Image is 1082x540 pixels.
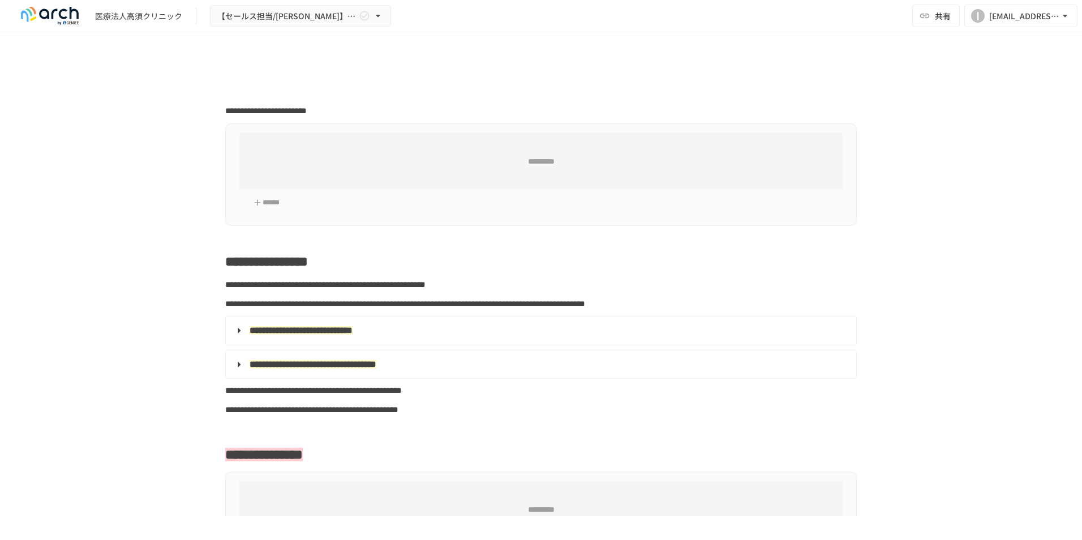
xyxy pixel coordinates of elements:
[210,5,391,27] button: 【セールス担当/[PERSON_NAME]】医療法人[PERSON_NAME]クリニック様_初期設定サポート
[935,10,951,22] span: 共有
[912,5,960,27] button: 共有
[95,10,182,22] div: 医療法人高須クリニック
[964,5,1077,27] button: I[EMAIL_ADDRESS][PERSON_NAME][DOMAIN_NAME]
[217,9,357,23] span: 【セールス担当/[PERSON_NAME]】医療法人[PERSON_NAME]クリニック様_初期設定サポート
[971,9,985,23] div: I
[14,7,86,25] img: logo-default@2x-9cf2c760.svg
[989,9,1059,23] div: [EMAIL_ADDRESS][PERSON_NAME][DOMAIN_NAME]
